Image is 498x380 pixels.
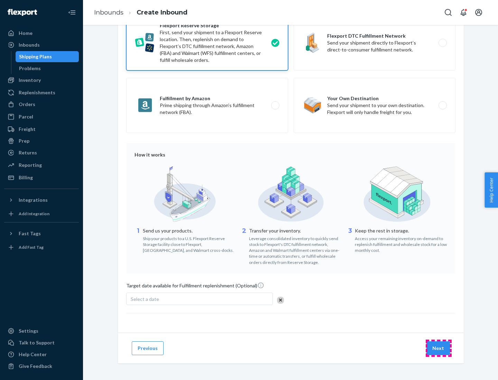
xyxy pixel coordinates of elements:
div: Ship your products to a U.S. Flexport Reserve Storage facility close to Flexport, [GEOGRAPHIC_DAT... [143,234,235,253]
div: Add Fast Tag [19,244,44,250]
div: Replenishments [19,89,55,96]
a: Reporting [4,160,79,171]
a: Returns [4,147,79,158]
button: Next [426,341,450,355]
a: Home [4,28,79,39]
button: Open notifications [456,6,470,19]
ol: breadcrumbs [89,2,193,23]
a: Orders [4,99,79,110]
button: Open account menu [472,6,486,19]
a: Create Inbound [137,9,187,16]
div: How it works [135,151,447,158]
a: Inventory [4,75,79,86]
img: Flexport logo [8,9,37,16]
p: Keep the rest in storage. [355,227,447,234]
button: Open Search Box [441,6,455,19]
div: Orders [19,101,35,108]
a: Add Integration [4,208,79,219]
div: Prep [19,137,29,144]
a: Replenishments [4,87,79,98]
a: Inbounds [94,9,123,16]
div: 2 [241,227,248,265]
div: Talk to Support [19,339,55,346]
div: 3 [347,227,353,253]
div: Access your remaining inventory on-demand to replenish fulfillment and wholesale stock for a low ... [355,234,447,253]
a: Settings [4,325,79,336]
div: Add Integration [19,211,49,217]
a: Freight [4,124,79,135]
div: Freight [19,126,36,133]
button: Close Navigation [65,6,79,19]
a: Problems [16,63,79,74]
button: Integrations [4,194,79,206]
div: Help Center [19,351,47,358]
div: Shipping Plans [19,53,52,60]
div: Returns [19,149,37,156]
a: Shipping Plans [16,51,79,62]
div: Integrations [19,197,48,203]
span: Select a date [131,296,159,302]
a: Inbounds [4,39,79,50]
div: 1 [135,227,141,253]
div: Inbounds [19,41,40,48]
div: Settings [19,327,38,334]
a: Help Center [4,349,79,360]
button: Give Feedback [4,361,79,372]
a: Talk to Support [4,337,79,348]
div: Billing [19,174,33,181]
button: Previous [132,341,164,355]
p: Send us your products. [143,227,235,234]
div: Reporting [19,162,42,169]
div: Leverage consolidated inventory to quickly send stock to Flexport's DTC fulfillment network, Amaz... [249,234,341,265]
button: Help Center [485,172,498,208]
span: Target date available for Fulfillment replenishment (Optional) [126,282,264,292]
div: Home [19,30,33,37]
div: Give Feedback [19,363,52,370]
div: Parcel [19,113,33,120]
a: Parcel [4,111,79,122]
button: Fast Tags [4,228,79,239]
a: Prep [4,135,79,146]
div: Fast Tags [19,230,41,237]
p: Transfer your inventory. [249,227,341,234]
a: Add Fast Tag [4,242,79,253]
div: Problems [19,65,41,72]
a: Billing [4,172,79,183]
div: Inventory [19,77,41,84]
